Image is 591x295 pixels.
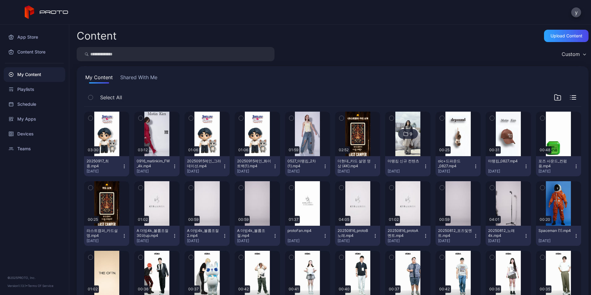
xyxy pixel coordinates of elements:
button: A 더빙4k_볼륨조절.mp4[DATE] [235,226,280,246]
button: A 더빙4k_볼륨조절2.mp4[DATE] [185,226,230,246]
button: My Content [84,74,114,83]
a: Content Store [4,45,65,59]
div: 포즈 사운드_컨펌용.mp4 [538,159,572,169]
button: Shared With Me [119,74,159,83]
button: y [571,7,581,17]
div: 20250816_protoB노래.mp4 [338,228,372,238]
a: Devices [4,126,65,141]
div: [DATE] [87,169,122,174]
button: protoFan.mp4[DATE] [285,226,330,246]
button: 0527_마뗑킴_2차 (1).mp4[DATE] [285,156,330,176]
button: 마뗑킴 신규 컨텐츠[DATE] [385,156,430,176]
div: 마뗑킴 신규 컨텐츠 [388,159,422,164]
button: 마뗑킴_0827.mp4[DATE] [486,156,531,176]
a: Terms Of Service [28,284,53,288]
button: Upload Content [544,30,589,42]
div: oic+드파운드_0827.mp4 [438,159,472,169]
div: [DATE] [187,169,222,174]
div: 마뗑킴_0827.mp4 [488,159,522,164]
div: 20250812_포즈및멘트.mp4 [438,228,472,238]
button: Spaceman (1).mp4[DATE] [536,226,581,246]
div: [DATE] [438,238,473,243]
div: Content [77,31,117,41]
button: 0916_matinkim_FW_4k.mp4[DATE] [134,156,179,176]
div: 20250816_protoA멘트.mp4 [388,228,422,238]
div: [DATE] [87,238,122,243]
div: 20250915메인_그라데이션.mp4 [187,159,221,169]
div: [DATE] [388,169,423,174]
div: [DATE] [338,169,373,174]
div: 0916_matinkim_FW_4k.mp4 [137,159,171,169]
button: 20250915메인_그라데이션.mp4[DATE] [185,156,230,176]
div: Upload Content [551,33,582,38]
button: Custom [559,47,589,61]
button: 20250812_노래4k.mp4[DATE] [486,226,531,246]
div: 20250917_최종.mp4 [87,159,121,169]
div: 20250812_노래4k.mp4 [488,228,522,238]
a: My Apps [4,112,65,126]
div: [DATE] [287,169,323,174]
div: [DATE] [237,169,272,174]
div: protoFan.mp4 [287,228,321,233]
a: My Content [4,67,65,82]
button: 포즈 사운드_컨펌용.mp4[DATE] [536,156,581,176]
div: Custom [562,51,580,57]
div: [DATE] [287,238,323,243]
a: Playlists [4,82,65,97]
button: 20250812_포즈및멘트.mp4[DATE] [436,226,481,246]
div: 더현대_카드 설명 영상 (4K).mp4 [338,159,372,169]
a: Teams [4,141,65,156]
a: App Store [4,30,65,45]
div: [DATE] [538,169,574,174]
div: [DATE] [488,169,523,174]
span: Select All [100,94,122,101]
div: [DATE] [338,238,373,243]
a: Schedule [4,97,65,112]
div: A 더빙4k_볼륨조절30퍼up.mp4 [137,228,171,238]
button: 라스트캠퍼_카드설명.mp4[DATE] [84,226,129,246]
button: A 더빙4k_볼륨조절30퍼up.mp4[DATE] [134,226,179,246]
button: 20250917_최종.mp4[DATE] [84,156,129,176]
div: [DATE] [187,238,222,243]
button: 20250816_protoB노래.mp4[DATE] [335,226,380,246]
span: Version 1.13.1 • [7,284,28,288]
div: A 더빙4k_볼륨조절2.mp4 [187,228,221,238]
div: [DATE] [388,238,423,243]
div: [DATE] [137,169,172,174]
div: [DATE] [137,238,172,243]
button: oic+드파운드_0827.mp4[DATE] [436,156,481,176]
button: 20250816_protoA멘트.mp4[DATE] [385,226,430,246]
div: 9 [410,131,412,137]
div: [DATE] [538,238,574,243]
button: 더현대_카드 설명 영상 (4K).mp4[DATE] [335,156,380,176]
div: [DATE] [438,169,473,174]
div: A 더빙4k_볼륨조절.mp4 [237,228,271,238]
div: 라스트캠퍼_카드설명.mp4 [87,228,121,238]
div: 0527_마뗑킴_2차 (1).mp4 [287,159,321,169]
div: [DATE] [237,238,272,243]
div: 20250915메인_화이트백(1).mp4 [237,159,271,169]
button: 20250915메인_화이트백(1).mp4[DATE] [235,156,280,176]
div: Spaceman (1).mp4 [538,228,572,233]
div: © 2025 PROTO, Inc. [7,275,62,280]
div: [DATE] [488,238,523,243]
